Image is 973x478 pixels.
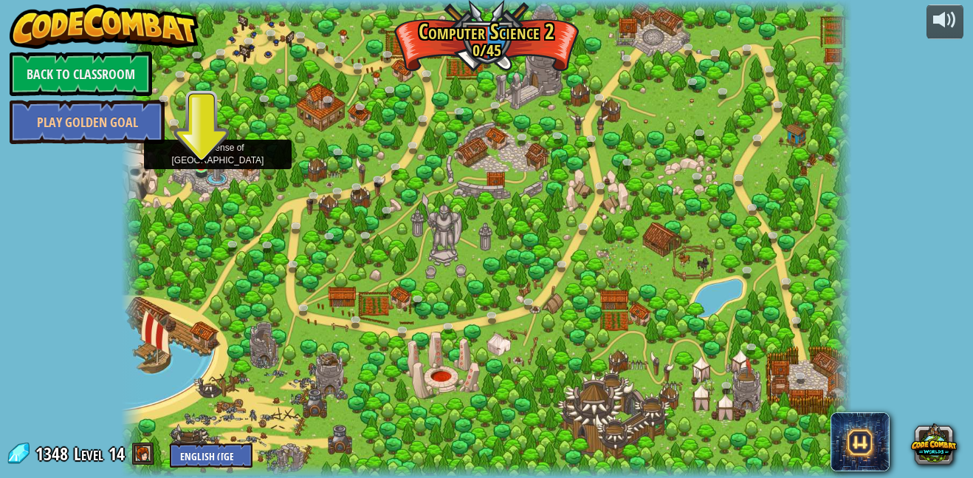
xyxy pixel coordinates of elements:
[10,100,165,144] a: Play Golden Goal
[35,442,72,465] span: 1348
[109,442,125,465] span: 14
[926,4,963,39] button: Adjust volume
[193,127,210,167] img: level-banner-started.png
[10,4,199,49] img: CodeCombat - Learn how to code by playing a game
[10,52,152,96] a: Back to Classroom
[74,442,103,466] span: Level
